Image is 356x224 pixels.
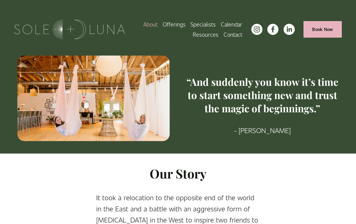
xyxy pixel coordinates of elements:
a: facebook-unauth [267,24,278,35]
h3: “And suddenly you know it’s time to start something new and trust the magic of beginnings.” [183,75,342,115]
a: Calendar [221,19,242,29]
a: Contact [224,29,242,39]
span: Resources [193,30,218,39]
p: - [PERSON_NAME] [183,125,342,136]
span: Offerings [163,20,186,29]
a: Specialists [190,19,216,29]
a: folder dropdown [193,29,218,39]
a: folder dropdown [163,19,186,29]
a: instagram-unauth [251,24,262,35]
a: Book Now [304,21,342,38]
img: Sole + Luna [14,20,125,39]
a: LinkedIn [284,24,295,35]
a: About [143,19,157,29]
h2: Our Story [96,165,260,182]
